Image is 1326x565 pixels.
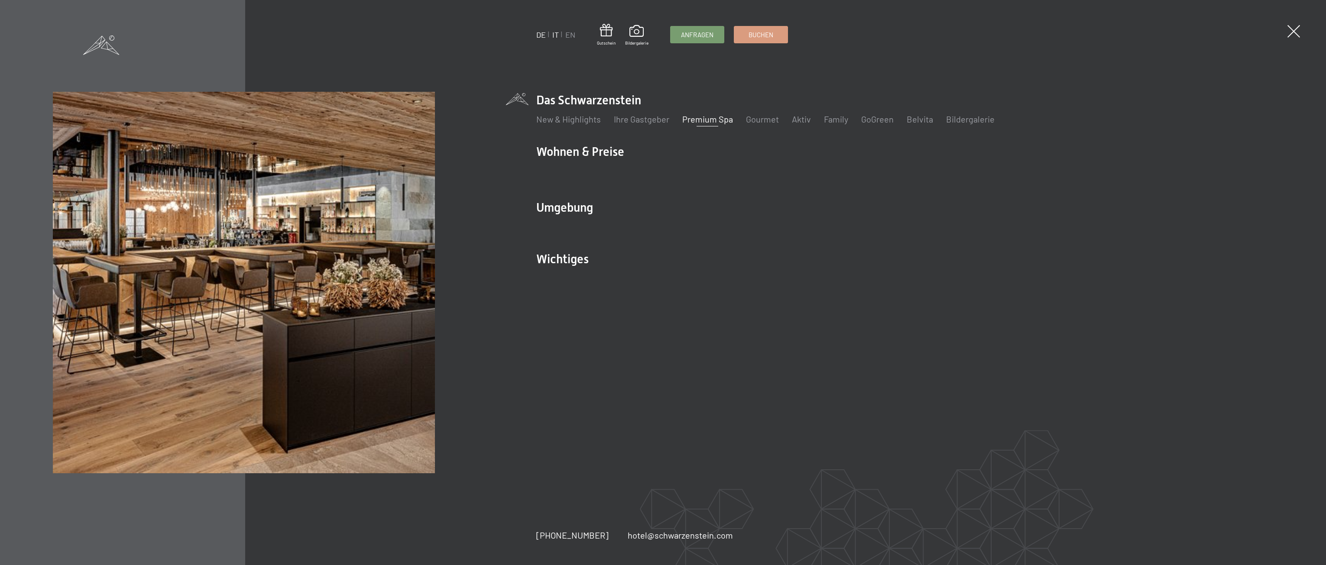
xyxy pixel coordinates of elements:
[749,30,773,39] span: Buchen
[536,30,546,39] a: DE
[597,24,616,46] a: Gutschein
[614,114,669,124] a: Ihre Gastgeber
[682,114,733,124] a: Premium Spa
[946,114,995,124] a: Bildergalerie
[536,530,609,540] span: [PHONE_NUMBER]
[536,529,609,541] a: [PHONE_NUMBER]
[552,30,559,39] a: IT
[907,114,933,124] a: Belvita
[734,26,788,43] a: Buchen
[861,114,894,124] a: GoGreen
[792,114,811,124] a: Aktiv
[824,114,848,124] a: Family
[746,114,779,124] a: Gourmet
[536,114,601,124] a: New & Highlights
[597,40,616,46] span: Gutschein
[671,26,724,43] a: Anfragen
[628,529,733,541] a: hotel@schwarzenstein.com
[625,25,648,46] a: Bildergalerie
[681,30,713,39] span: Anfragen
[53,92,434,473] img: Ein Wellness-Urlaub in Südtirol – 7.700 m² Spa, 10 Saunen
[565,30,575,39] a: EN
[625,40,648,46] span: Bildergalerie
